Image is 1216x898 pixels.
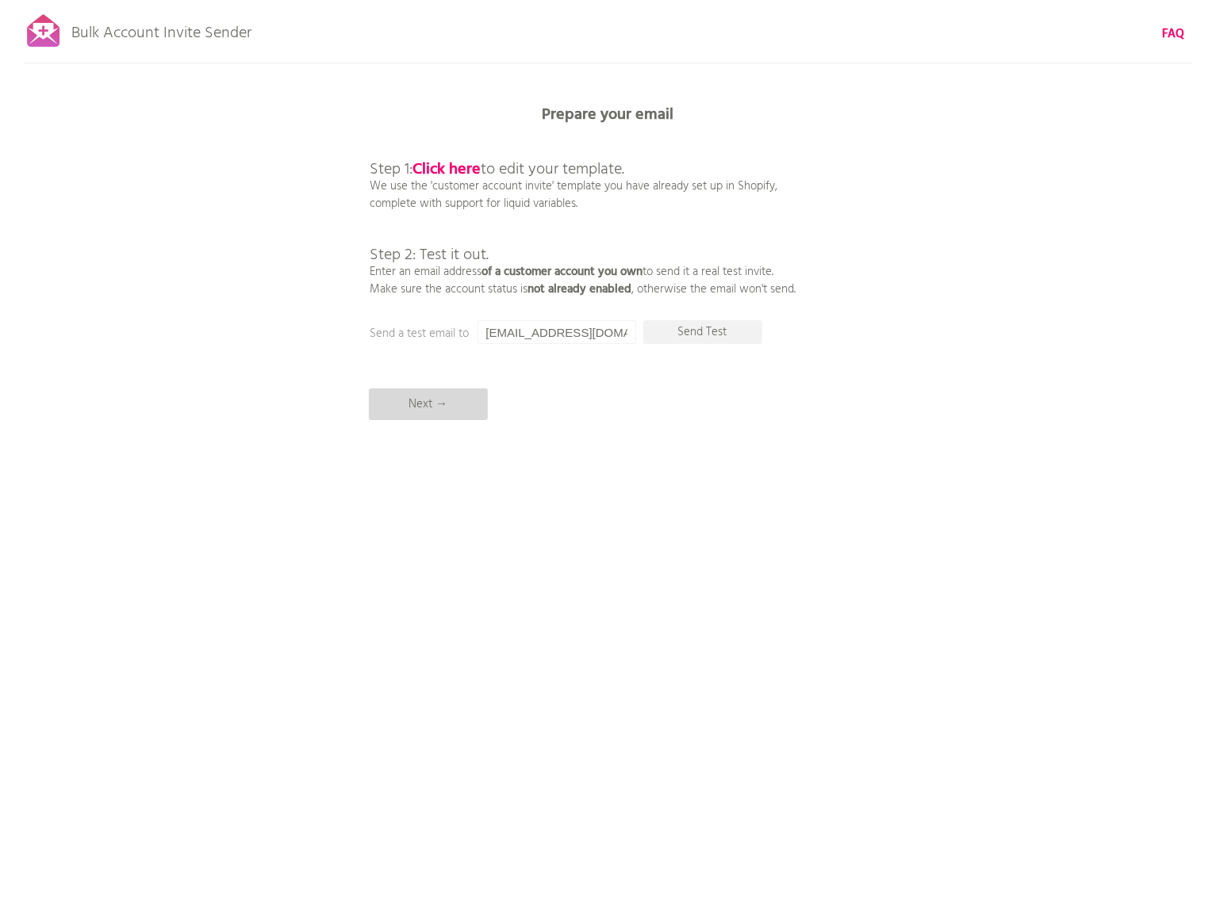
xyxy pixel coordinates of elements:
p: We use the 'customer account invite' template you have already set up in Shopify, complete with s... [370,127,796,298]
b: Prepare your email [543,102,674,128]
b: FAQ [1162,25,1184,44]
p: Send a test email to [370,325,688,342]
a: FAQ [1162,25,1184,43]
p: Bulk Account Invite Sender [71,10,251,49]
p: Next → [369,388,488,420]
span: Step 2: Test it out. [370,243,489,268]
a: Click here [413,157,481,182]
b: not already enabled [528,280,632,299]
b: of a customer account you own [482,262,643,281]
p: Send Test [643,320,762,344]
span: Step 1: to edit your template. [370,157,625,182]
